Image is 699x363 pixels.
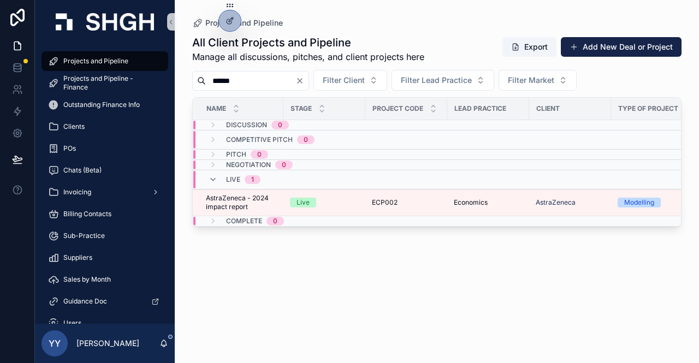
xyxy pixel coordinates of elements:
div: Live [297,198,310,207]
span: Economics [454,198,488,207]
span: Complete [226,217,262,225]
span: Type of Project [618,104,678,113]
a: Suppliers [42,248,168,267]
span: Filter Lead Practice [401,75,472,86]
a: AstraZeneca [536,198,576,207]
div: 0 [304,135,308,144]
button: Select Button [499,70,577,91]
span: Stage [291,104,312,113]
span: Lead Practice [454,104,506,113]
span: Sub-Practice [63,231,105,240]
span: Clients [63,122,85,131]
h1: All Client Projects and Pipeline [192,35,424,50]
span: Users [63,319,81,328]
div: 0 [282,160,286,169]
a: Guidance Doc [42,291,168,311]
span: Pitch [226,150,246,159]
a: Users [42,313,168,333]
span: POs [63,144,76,153]
a: Chats (Beta) [42,160,168,180]
span: YY [49,337,61,350]
span: Live [226,175,240,184]
a: Economics [454,198,523,207]
a: Projects and Pipeline [192,17,283,28]
span: Outstanding Finance Info [63,100,140,109]
span: Billing Contacts [63,210,111,218]
span: Sales by Month [63,275,111,284]
div: 0 [273,217,277,225]
span: Suppliers [63,253,92,262]
span: Filter Market [508,75,554,86]
a: Invoicing [42,182,168,202]
span: Invoicing [63,188,91,197]
div: 0 [257,150,262,159]
span: Projects and Pipeline [63,57,128,66]
a: Clients [42,117,168,136]
span: Projects and Pipeline - Finance [63,74,157,92]
a: Projects and Pipeline [42,51,168,71]
a: Billing Contacts [42,204,168,224]
button: Select Button [313,70,387,91]
a: Outstanding Finance Info [42,95,168,115]
span: Projects and Pipeline [205,17,283,28]
span: Negotiation [226,160,271,169]
span: Project Code [372,104,423,113]
a: Modelling [618,198,692,207]
span: Competitive Pitch [226,135,293,144]
span: Name [206,104,226,113]
span: Discussion [226,121,267,129]
a: AstraZeneca [536,198,605,207]
span: Manage all discussions, pitches, and client projects here [192,50,424,63]
a: Sub-Practice [42,226,168,246]
button: Add New Deal or Project [561,37,682,57]
span: Client [536,104,560,113]
span: Filter Client [323,75,365,86]
a: ECP002 [372,198,441,207]
img: App logo [56,13,154,31]
span: Chats (Beta) [63,166,102,175]
a: Live [290,198,359,207]
div: Modelling [624,198,654,207]
a: POs [42,139,168,158]
div: scrollable content [35,44,175,324]
a: AstraZeneca - 2024 impact report [206,194,277,211]
button: Select Button [392,70,494,91]
div: 0 [278,121,282,129]
div: 1 [251,175,254,184]
button: Clear [295,76,309,85]
button: Export [502,37,556,57]
span: Guidance Doc [63,297,107,306]
a: Projects and Pipeline - Finance [42,73,168,93]
p: [PERSON_NAME] [76,338,139,349]
span: ECP002 [372,198,398,207]
a: Sales by Month [42,270,168,289]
